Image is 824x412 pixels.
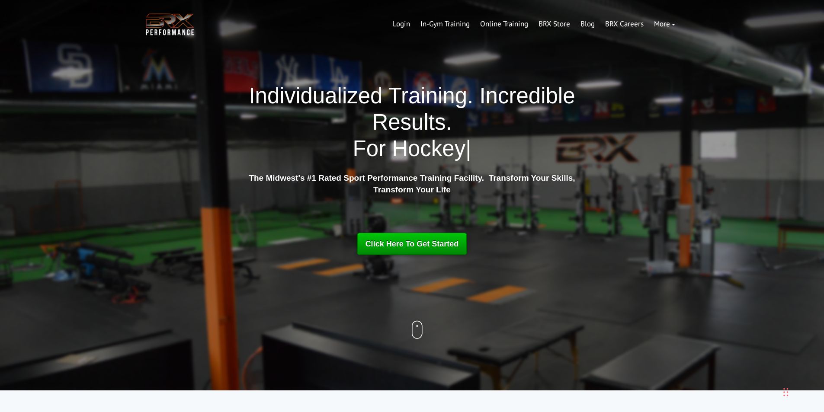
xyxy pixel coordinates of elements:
[144,11,196,38] img: BRX Transparent Logo-2
[388,14,680,35] div: Navigation Menu
[701,319,824,412] iframe: Chat Widget
[465,136,471,161] span: |
[249,173,575,194] strong: The Midwest's #1 Rated Sport Performance Training Facility. Transform Your Skills, Transform Your...
[366,240,459,248] span: Click Here To Get Started
[649,14,680,35] a: More
[353,136,466,161] span: For Hockey
[357,233,468,255] a: Click Here To Get Started
[388,14,415,35] a: Login
[783,379,789,405] div: Drag
[575,14,600,35] a: Blog
[533,14,575,35] a: BRX Store
[415,14,475,35] a: In-Gym Training
[475,14,533,35] a: Online Training
[246,83,579,162] h1: Individualized Training. Incredible Results.
[600,14,649,35] a: BRX Careers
